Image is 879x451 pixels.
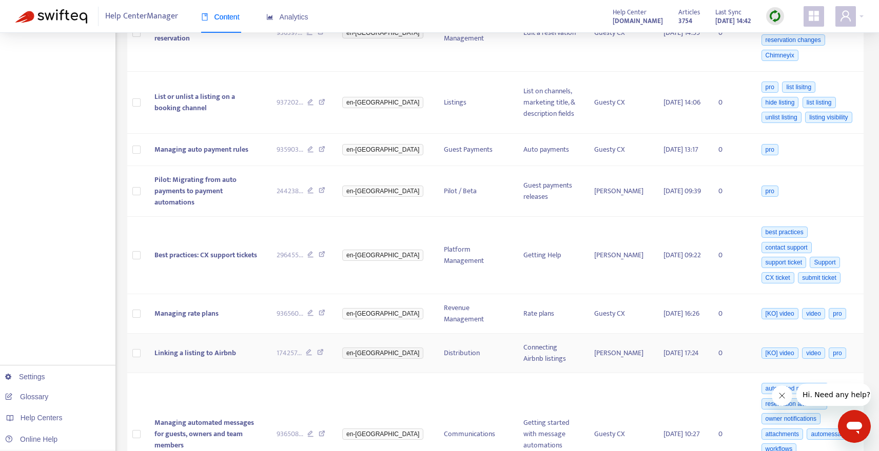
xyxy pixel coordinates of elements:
span: automated messages [761,383,829,394]
td: Guest payments releases [515,166,586,217]
strong: 3754 [678,15,692,27]
span: video [802,347,825,359]
span: 935903 ... [277,144,303,155]
span: Pilot: Migrating from auto payments to payment automations [154,174,237,208]
span: Chimneyix [761,50,798,61]
span: 936508 ... [277,428,303,440]
span: CX ticket [761,272,794,283]
a: Online Help [5,435,57,443]
span: [DATE] 14:06 [663,96,700,108]
span: Best practices: CX support tickets [154,249,257,261]
span: en-[GEOGRAPHIC_DATA] [342,250,423,261]
span: pro [761,81,778,93]
span: Help Center Manager [105,7,178,26]
span: best practices [761,227,808,238]
span: en-[GEOGRAPHIC_DATA] [342,144,423,155]
td: 0 [710,294,751,334]
td: 0 [710,134,751,166]
span: [DATE] 17:24 [663,347,699,359]
span: Linking a listing to Airbnb [154,347,236,359]
span: Articles [678,7,700,18]
td: 0 [710,334,751,373]
span: [KO] video [761,347,798,359]
td: Pilot / Beta [436,166,515,217]
strong: [DATE] 14:42 [715,15,751,27]
span: Last Sync [715,7,741,18]
span: [DATE] 09:22 [663,249,701,261]
span: Managing rate plans [154,307,219,319]
span: en-[GEOGRAPHIC_DATA] [342,97,423,108]
td: [PERSON_NAME] [586,166,655,217]
span: en-[GEOGRAPHIC_DATA] [342,347,423,359]
span: [DATE] 13:17 [663,143,698,155]
span: appstore [808,10,820,22]
span: Managing automated messages for guests, owners and team members [154,417,254,451]
span: Help Centers [21,414,63,422]
span: pro [829,308,846,319]
td: 0 [710,217,751,294]
td: Listings [436,72,515,134]
span: attachments [761,428,803,440]
iframe: Close message [772,385,792,406]
span: listing visibility [805,112,852,123]
span: reservation changes [761,34,825,46]
span: unlist listing [761,112,802,123]
span: hide listing [761,97,799,108]
span: pro [761,186,778,197]
span: Analytics [266,13,308,21]
td: Rate plans [515,294,586,334]
td: [PERSON_NAME] [586,217,655,294]
td: Auto payments [515,134,586,166]
span: [DATE] 10:27 [663,428,700,440]
span: list lisitng [782,81,815,93]
span: pro [829,347,846,359]
img: Swifteq [15,9,87,24]
td: Distribution [436,334,515,373]
span: 936560 ... [277,308,303,319]
span: automessage [807,428,852,440]
span: [DATE] 16:26 [663,307,699,319]
img: sync.dc5367851b00ba804db3.png [769,10,782,23]
td: Connecting Airbnb listings [515,334,586,373]
span: support ticket [761,257,806,268]
td: Platform Management [436,217,515,294]
span: submit ticket [798,272,841,283]
td: [PERSON_NAME] [586,334,655,373]
iframe: Message from company [796,383,871,406]
td: Guesty CX [586,72,655,134]
span: list listing [803,97,836,108]
span: book [201,13,208,20]
td: Revenue Management [436,294,515,334]
a: [DOMAIN_NAME] [613,15,663,27]
iframe: Button to launch messaging window [838,410,871,443]
span: area-chart [266,13,274,20]
span: contact support [761,242,812,253]
span: pro [761,144,778,155]
span: [KO] video [761,308,798,319]
td: List on channels, marketing title, & description fields [515,72,586,134]
td: Guesty CX [586,134,655,166]
a: Glossary [5,393,48,401]
span: en-[GEOGRAPHIC_DATA] [342,186,423,197]
span: 174257 ... [277,347,302,359]
td: Guesty CX [586,294,655,334]
td: 0 [710,72,751,134]
span: en-[GEOGRAPHIC_DATA] [342,428,423,440]
span: user [839,10,852,22]
span: Help Center [613,7,647,18]
td: 0 [710,166,751,217]
a: Settings [5,373,45,381]
span: 244238 ... [277,186,303,197]
span: 296455 ... [277,250,303,261]
span: List or unlist a listing on a booking channel [154,91,235,114]
td: Guest Payments [436,134,515,166]
span: en-[GEOGRAPHIC_DATA] [342,308,423,319]
td: Getting Help [515,217,586,294]
span: Content [201,13,240,21]
span: video [802,308,825,319]
span: reservation alteration [761,398,827,409]
span: Managing auto payment rules [154,143,248,155]
span: [DATE] 09:39 [663,185,701,197]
